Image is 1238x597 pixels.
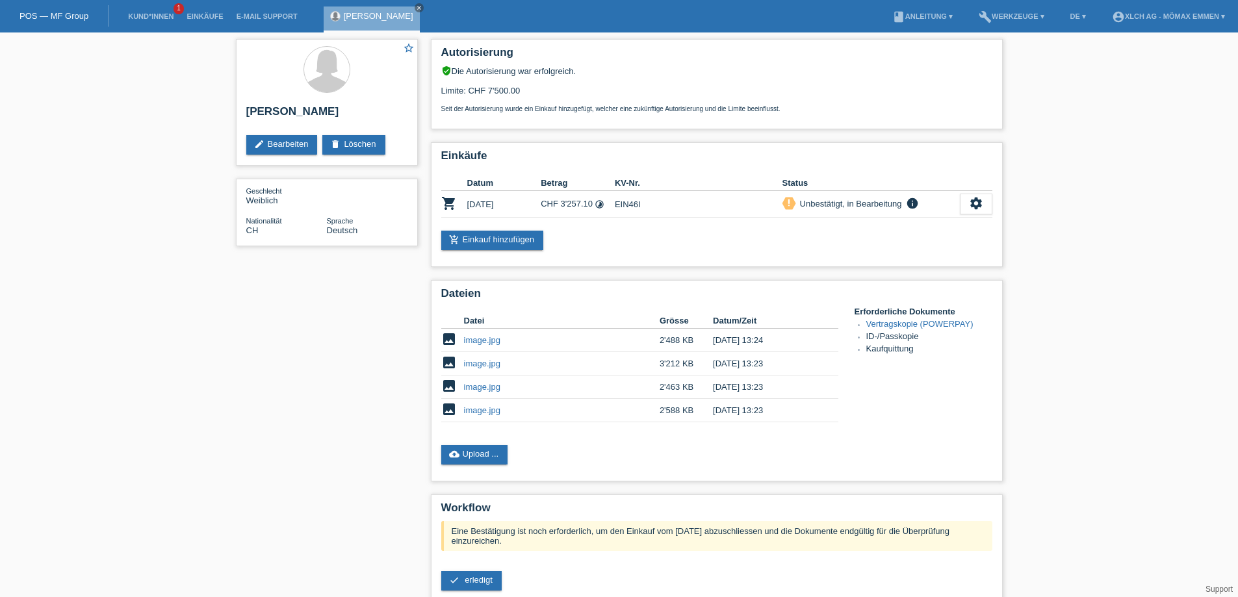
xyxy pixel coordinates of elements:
a: editBearbeiten [246,135,318,155]
a: deleteLöschen [322,135,385,155]
i: priority_high [784,198,793,207]
a: image.jpg [464,405,500,415]
td: 2'488 KB [660,329,713,352]
td: [DATE] [467,191,541,218]
a: Einkäufe [180,12,229,20]
a: DE ▾ [1064,12,1092,20]
p: Seit der Autorisierung wurde ein Einkauf hinzugefügt, welcher eine zukünftige Autorisierung und d... [441,105,992,112]
span: Nationalität [246,217,282,225]
i: account_circle [1112,10,1125,23]
h2: Autorisierung [441,46,992,66]
i: delete [330,139,341,149]
a: check erledigt [441,571,502,591]
th: Grösse [660,313,713,329]
a: bookAnleitung ▾ [886,12,959,20]
th: Datum [467,175,541,191]
li: ID-/Passkopie [866,331,992,344]
span: erledigt [465,575,493,585]
a: POS — MF Group [19,11,88,21]
td: EIN46I [615,191,782,218]
a: star_border [403,42,415,56]
td: 2'588 KB [660,399,713,422]
i: image [441,378,457,394]
i: build [979,10,992,23]
div: Weiblich [246,186,327,205]
i: image [441,401,457,417]
a: close [415,3,424,12]
span: 1 [174,3,184,14]
a: [PERSON_NAME] [344,11,413,21]
div: Unbestätigt, in Bearbeitung [796,197,902,210]
td: 3'212 KB [660,352,713,375]
h4: Erforderliche Dokumente [855,307,992,316]
td: [DATE] 13:23 [713,352,819,375]
a: buildWerkzeuge ▾ [972,12,1051,20]
i: edit [254,139,264,149]
i: Fixe Raten - Zinsübernahme durch Kunde (12 Raten) [595,199,604,209]
i: cloud_upload [449,449,459,459]
a: cloud_uploadUpload ... [441,445,508,464]
th: Datei [464,313,660,329]
a: account_circleXLCH AG - Mömax Emmen ▾ [1105,12,1232,20]
a: image.jpg [464,382,500,392]
h2: Einkäufe [441,149,992,169]
i: close [416,5,422,11]
a: image.jpg [464,335,500,345]
a: E-Mail Support [230,12,304,20]
span: Geschlecht [246,187,282,195]
h2: Dateien [441,287,992,307]
th: Datum/Zeit [713,313,819,329]
th: KV-Nr. [615,175,782,191]
div: Die Autorisierung war erfolgreich. [441,66,992,76]
td: [DATE] 13:24 [713,329,819,352]
a: add_shopping_cartEinkauf hinzufügen [441,231,544,250]
span: Deutsch [327,225,358,235]
i: star_border [403,42,415,54]
span: Schweiz [246,225,259,235]
td: [DATE] 13:23 [713,399,819,422]
i: image [441,355,457,370]
a: image.jpg [464,359,500,368]
a: Kund*innen [122,12,180,20]
span: Sprache [327,217,354,225]
i: image [441,331,457,347]
div: Limite: CHF 7'500.00 [441,76,992,112]
i: POSP00027799 [441,196,457,211]
i: book [892,10,905,23]
th: Status [782,175,960,191]
a: Vertragskopie (POWERPAY) [866,319,974,329]
i: verified_user [441,66,452,76]
h2: Workflow [441,502,992,521]
li: Kaufquittung [866,344,992,356]
td: [DATE] 13:23 [713,375,819,399]
a: Support [1206,585,1233,594]
i: check [449,575,459,585]
h2: [PERSON_NAME] [246,105,407,125]
th: Betrag [541,175,615,191]
i: add_shopping_cart [449,235,459,245]
i: info [905,197,920,210]
div: Eine Bestätigung ist noch erforderlich, um den Einkauf vom [DATE] abzuschliessen und die Dokument... [441,521,992,551]
td: 2'463 KB [660,375,713,399]
i: settings [969,196,983,210]
td: CHF 3'257.10 [541,191,615,218]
